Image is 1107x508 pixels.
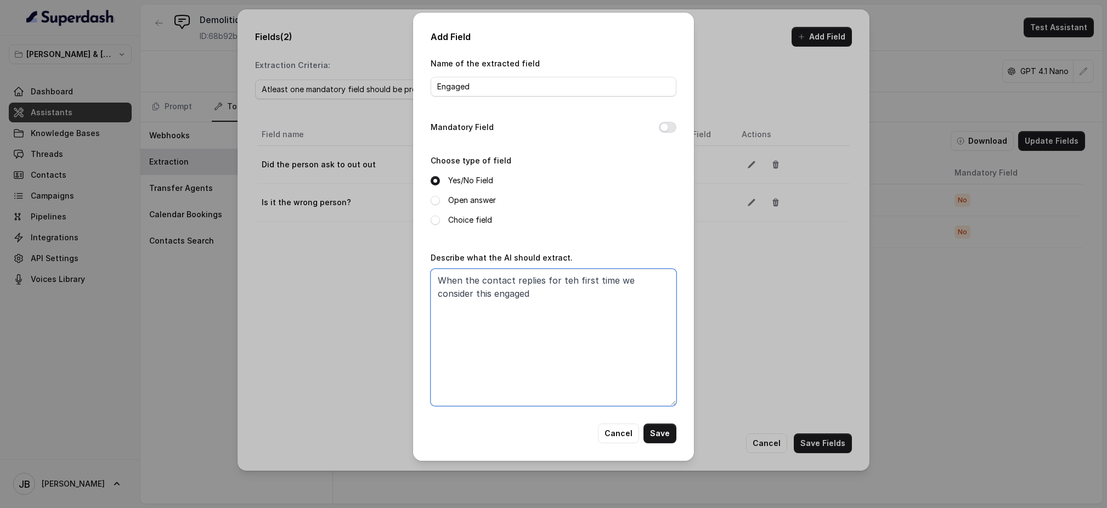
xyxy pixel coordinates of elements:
h2: Add Field [431,30,676,43]
button: Cancel [598,424,639,443]
label: Yes/No Field [448,174,493,187]
button: Save [643,424,676,443]
textarea: When the contact replies for teh first time we consider this engaged [431,269,676,406]
label: Describe what the AI should extract. [431,253,573,262]
label: Choose type of field [431,156,511,165]
label: Open answer [448,194,496,207]
label: Choice field [448,213,492,227]
label: Name of the extracted field [431,59,540,68]
label: Mandatory Field [431,121,494,134]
